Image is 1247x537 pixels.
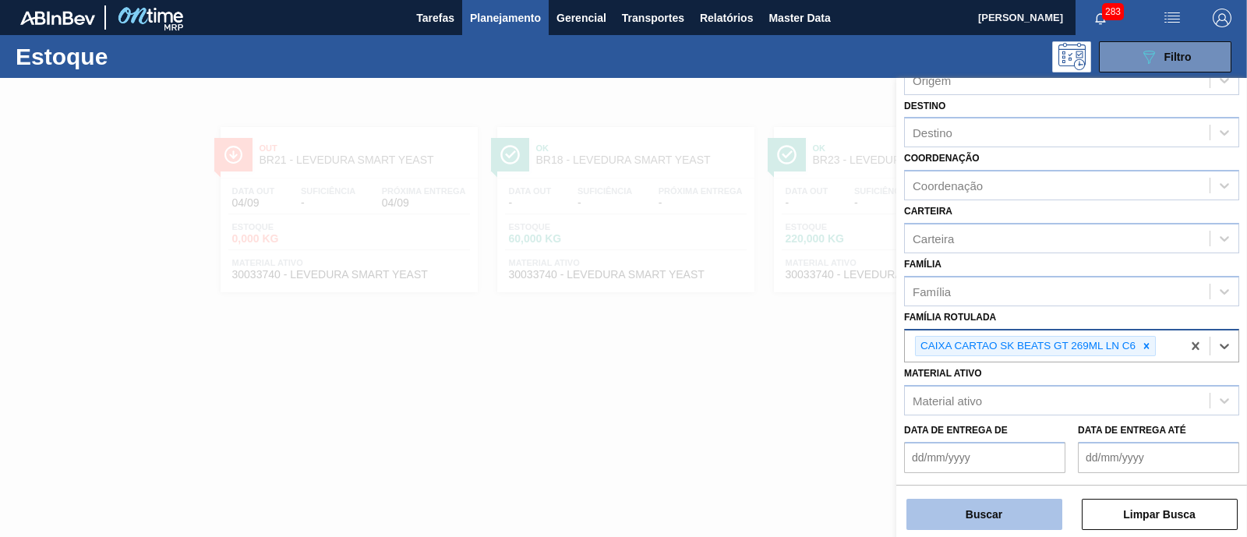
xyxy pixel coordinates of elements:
label: Família Rotulada [904,312,996,323]
label: Data de Entrega até [1078,425,1186,436]
div: Pogramando: nenhum usuário selecionado [1052,41,1091,72]
span: Tarefas [416,9,454,27]
button: Filtro [1099,41,1231,72]
span: Gerencial [556,9,606,27]
span: Transportes [622,9,684,27]
label: Coordenação [904,153,980,164]
img: Logout [1213,9,1231,27]
label: Família [904,259,941,270]
div: Carteira [913,231,954,245]
label: Material ativo [904,368,982,379]
div: Família [913,284,951,298]
input: dd/mm/yyyy [1078,442,1239,473]
div: Coordenação [913,179,983,193]
div: Destino [913,126,952,140]
div: Material ativo [913,394,982,408]
label: Data de Entrega de [904,425,1008,436]
span: Master Data [768,9,830,27]
input: dd/mm/yyyy [904,442,1065,473]
img: userActions [1163,9,1182,27]
label: Carteira [904,206,952,217]
div: Origem [913,73,951,87]
span: Filtro [1164,51,1192,63]
img: TNhmsLtSVTkK8tSr43FrP2fwEKptu5GPRR3wAAAABJRU5ErkJggg== [20,11,95,25]
h1: Estoque [16,48,242,65]
span: Relatórios [700,9,753,27]
div: CAIXA CARTAO SK BEATS GT 269ML LN C6 [916,337,1138,356]
button: Notificações [1076,7,1125,29]
span: 283 [1102,3,1124,20]
label: Destino [904,101,945,111]
span: Planejamento [470,9,541,27]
